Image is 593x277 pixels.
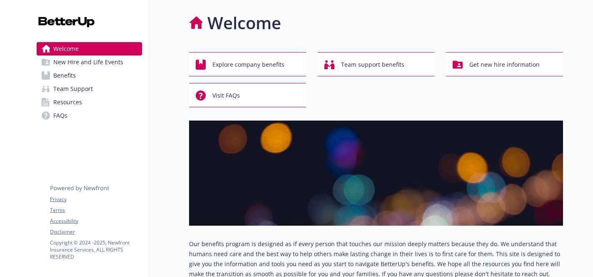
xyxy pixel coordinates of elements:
[53,69,76,82] span: Benefits
[212,88,240,103] span: Visit FAQs
[50,196,142,203] a: Privacy
[189,83,306,107] button: Visit FAQs
[37,55,142,69] a: New Hire and Life Events
[50,239,142,260] p: Copyright © 2024 - 2025 , Newfront Insurance Services, ALL RIGHTS RESERVED
[189,121,563,226] img: overview page banner
[37,82,142,96] a: Team Support
[53,55,123,69] span: New Hire and Life Events
[37,109,142,122] a: FAQs
[53,82,93,96] span: Team Support
[212,57,284,73] span: Explore company benefits
[446,52,563,76] button: Get new hire information
[50,228,142,236] a: Disclaimer
[50,217,142,225] a: Accessibility
[53,96,82,109] span: Resources
[189,52,306,76] button: Explore company benefits
[37,42,142,55] a: Welcome
[37,69,142,82] a: Benefits
[53,109,67,122] span: FAQs
[50,206,142,214] a: Terms
[341,57,404,73] span: Team support benefits
[53,42,79,55] span: Welcome
[469,57,540,73] span: Get new hire information
[37,96,142,109] a: Resources
[207,10,281,35] h1: Welcome
[318,52,435,76] button: Team support benefits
